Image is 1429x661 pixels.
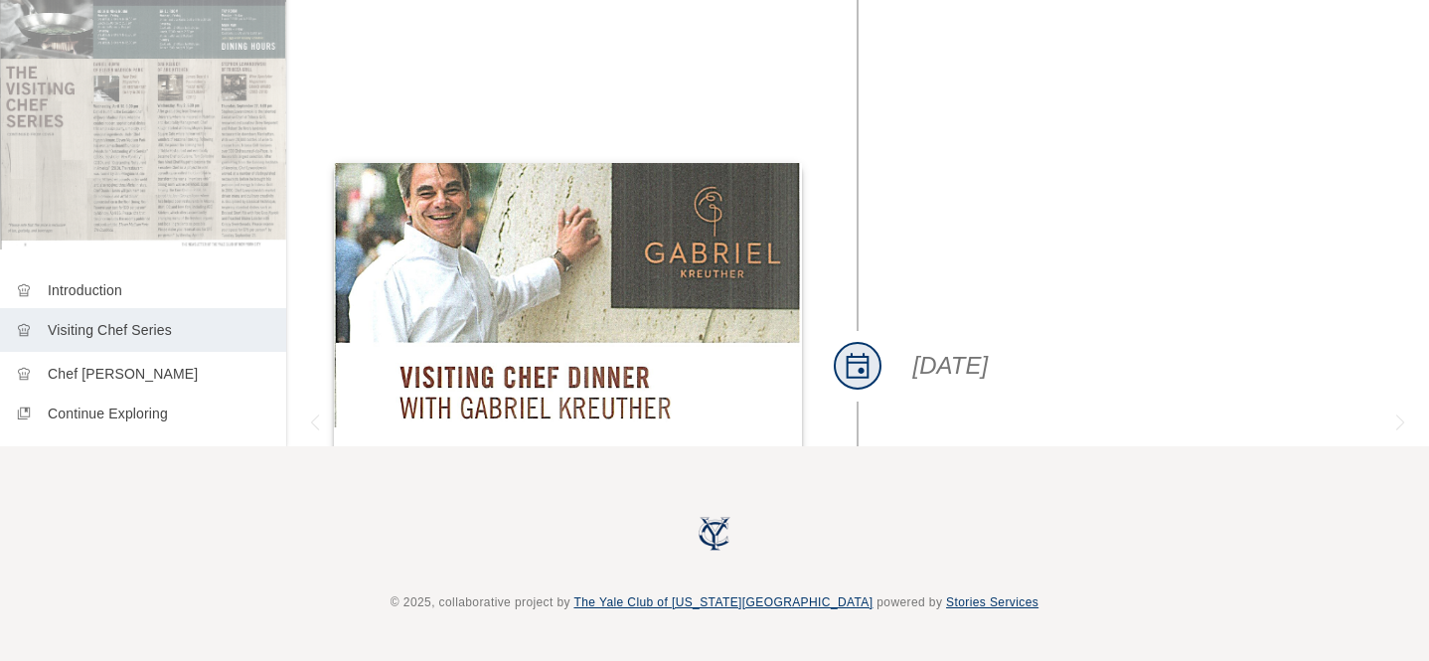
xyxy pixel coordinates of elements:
span: chef_hat [16,366,32,382]
p: Continue Exploring [48,404,270,423]
p: Visiting Chef Series [48,320,270,340]
span: chef_hat [16,322,32,338]
a: Stories Services [946,595,1038,609]
p: Introduction [48,280,270,300]
a: The Yale Club of [US_STATE][GEOGRAPHIC_DATA] [573,595,873,609]
span: collections_bookmark [16,406,32,421]
img: Yale Club of New York City [691,510,738,558]
span: © 2025 , collaborative project by powered by [391,595,1038,609]
span: event [842,350,873,382]
span: chef_hat [16,282,32,298]
h6: Michelin-Starred Chef [PERSON_NAME] [350,442,786,474]
h5: [DATE] [913,350,988,382]
p: Chef [PERSON_NAME] [48,364,270,384]
img: 3.2.2016_--_Gabriel_Kreuther.original.jpg [334,163,802,427]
